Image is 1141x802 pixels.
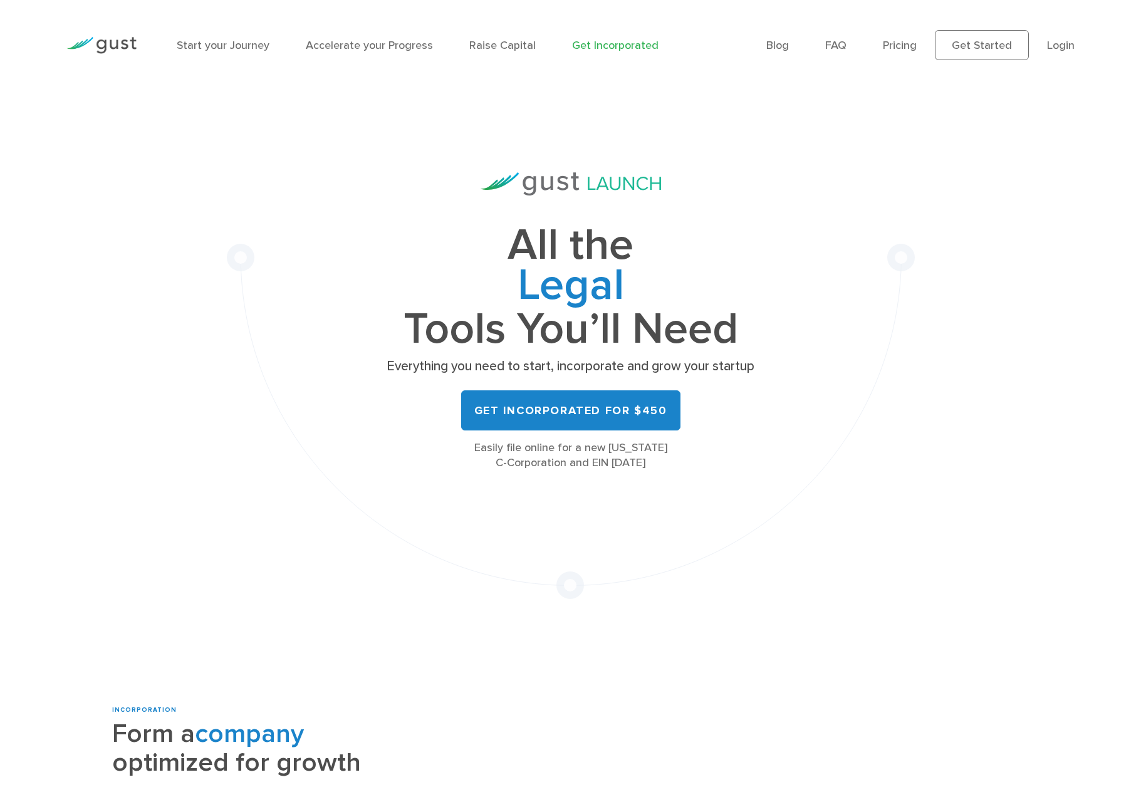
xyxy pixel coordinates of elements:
[766,39,789,52] a: Blog
[383,226,759,349] h1: All the Tools You’ll Need
[112,706,473,715] div: INCORPORATION
[383,266,759,310] span: Legal
[825,39,847,52] a: FAQ
[177,39,269,52] a: Start your Journey
[935,30,1029,60] a: Get Started
[481,172,661,195] img: Gust Launch Logo
[461,390,680,430] a: Get Incorporated for $450
[883,39,917,52] a: Pricing
[306,39,433,52] a: Accelerate your Progress
[66,37,137,54] img: Gust Logo
[112,720,473,778] h2: Form a optimized for growth
[469,39,536,52] a: Raise Capital
[383,440,759,471] div: Easily file online for a new [US_STATE] C-Corporation and EIN [DATE]
[1047,39,1075,52] a: Login
[572,39,659,52] a: Get Incorporated
[195,718,304,749] span: company
[383,358,759,375] p: Everything you need to start, incorporate and grow your startup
